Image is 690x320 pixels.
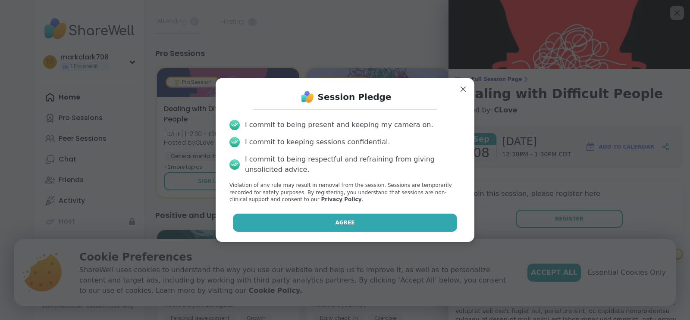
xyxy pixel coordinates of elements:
span: Agree [336,219,355,227]
div: I commit to being present and keeping my camera on. [245,120,433,130]
img: ShareWell Logo [299,88,316,106]
h1: Session Pledge [318,91,392,103]
p: Violation of any rule may result in removal from the session. Sessions are temporarily recorded f... [229,182,461,203]
a: Privacy Policy [321,196,361,202]
button: Agree [233,214,458,232]
div: I commit to keeping sessions confidential. [245,137,390,147]
div: I commit to being respectful and refraining from giving unsolicited advice. [245,154,461,175]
